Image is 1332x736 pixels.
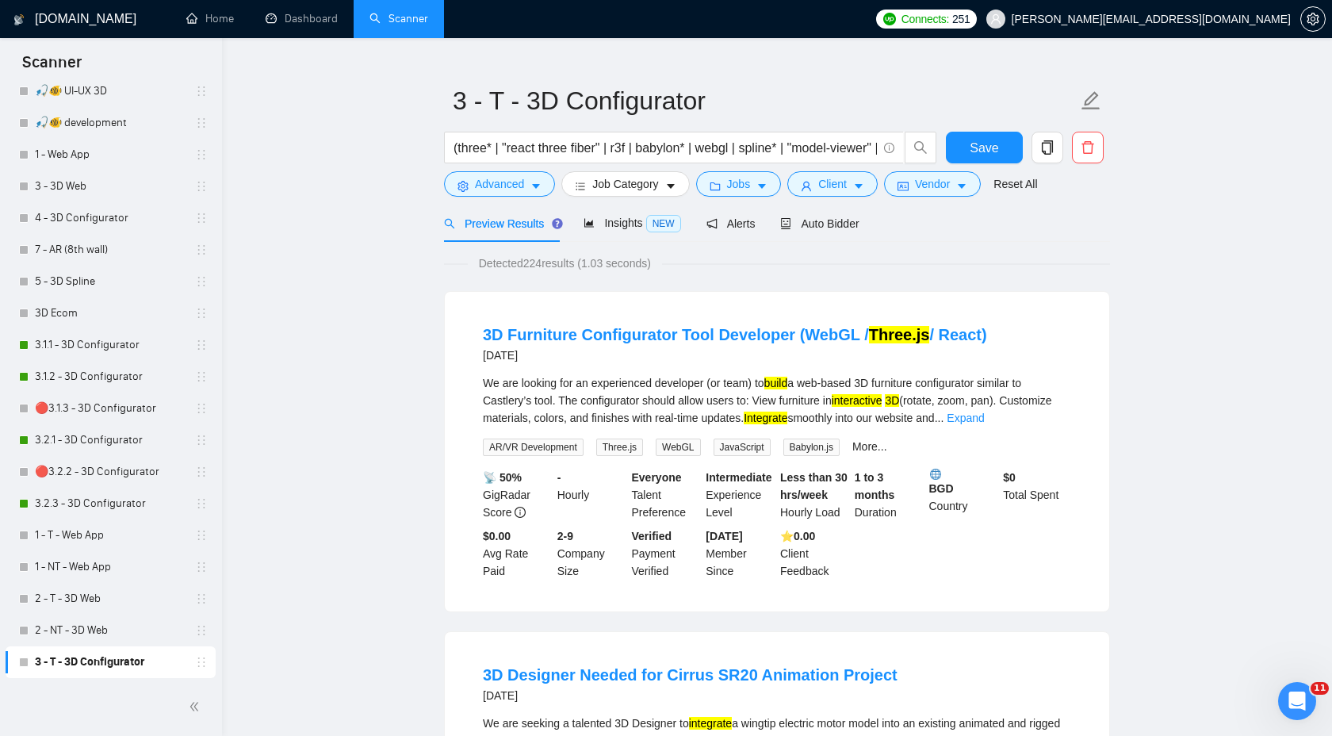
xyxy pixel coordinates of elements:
[689,717,732,730] mark: integrate
[195,339,208,351] span: holder
[885,394,899,407] mark: 3D
[832,394,882,407] mark: interactive
[35,424,186,456] a: 3.2.1 - 3D Configurator
[947,412,984,424] a: Expand
[1000,469,1074,521] div: Total Spent
[702,469,777,521] div: Experience Level
[915,175,950,193] span: Vendor
[852,469,926,521] div: Duration
[35,519,186,551] a: 1 - T - Web App
[195,497,208,510] span: holder
[35,297,186,329] a: 3D Ecom
[195,466,208,478] span: holder
[186,12,234,25] a: homeHome
[480,527,554,580] div: Avg Rate Paid
[483,374,1071,427] div: We are looking for an experienced developer (or team) to a web-based 3D furniture configurator si...
[780,217,859,230] span: Auto Bidder
[930,469,941,480] img: 🌐
[369,12,428,25] a: searchScanner
[35,583,186,615] a: 2 - T - 3D Web
[780,471,848,501] b: Less than 30 hrs/week
[444,171,555,197] button: settingAdvancedcaret-down
[195,592,208,605] span: holder
[457,180,469,192] span: setting
[898,180,909,192] span: idcard
[483,326,987,343] a: 3D Furniture Configurator Tool Developer (WebGL /Three.js/ React)
[35,615,186,646] a: 2 - NT - 3D Web
[554,469,629,521] div: Hourly
[1278,682,1316,720] iframe: Intercom live chat
[266,12,338,25] a: dashboardDashboard
[35,171,186,202] a: 3 - 3D Web
[195,529,208,542] span: holder
[714,439,771,456] span: JavaScript
[35,202,186,234] a: 4 - 3D Configurator
[869,326,930,343] mark: Three.js
[530,180,542,192] span: caret-down
[596,439,643,456] span: Three.js
[787,171,878,197] button: userClientcaret-down
[195,402,208,415] span: holder
[195,275,208,288] span: holder
[13,7,25,33] img: logo
[656,439,700,456] span: WebGL
[1072,132,1104,163] button: delete
[35,456,186,488] a: 🔴3.2.2 - 3D Configurator
[575,180,586,192] span: bars
[744,412,787,424] mark: Integrate
[710,180,721,192] span: folder
[35,329,186,361] a: 3.1.1 - 3D Configurator
[584,217,680,229] span: Insights
[35,361,186,393] a: 3.1.2 - 3D Configurator
[195,85,208,98] span: holder
[818,175,847,193] span: Client
[993,175,1037,193] a: Reset All
[764,377,788,389] mark: build
[929,469,997,495] b: BGD
[883,13,896,25] img: upwork-logo.png
[706,471,771,484] b: Intermediate
[1301,13,1325,25] span: setting
[195,656,208,669] span: holder
[780,530,815,542] b: ⭐️ 0.00
[1032,140,1062,155] span: copy
[468,255,662,272] span: Detected 224 results (1.03 seconds)
[561,171,689,197] button: barsJob Categorycaret-down
[783,439,840,456] span: Babylon.js
[706,217,756,230] span: Alerts
[35,488,186,519] a: 3.2.3 - 3D Configurator
[665,180,676,192] span: caret-down
[195,624,208,637] span: holder
[557,530,573,542] b: 2-9
[946,132,1023,163] button: Save
[852,440,887,453] a: More...
[926,469,1001,521] div: Country
[554,527,629,580] div: Company Size
[1300,13,1326,25] a: setting
[1073,140,1103,155] span: delete
[195,434,208,447] span: holder
[855,471,895,501] b: 1 to 3 months
[195,148,208,161] span: holder
[1003,471,1016,484] b: $ 0
[35,234,186,266] a: 7 - AR (8th wall)
[195,212,208,224] span: holder
[444,217,558,230] span: Preview Results
[453,81,1077,121] input: Scanner name...
[195,243,208,256] span: holder
[629,527,703,580] div: Payment Verified
[483,346,987,365] div: [DATE]
[777,469,852,521] div: Hourly Load
[550,217,565,231] div: Tooltip anchor
[35,266,186,297] a: 5 - 3D Spline
[990,13,1001,25] span: user
[901,10,949,28] span: Connects:
[629,469,703,521] div: Talent Preference
[195,180,208,193] span: holder
[853,180,864,192] span: caret-down
[884,171,981,197] button: idcardVendorcaret-down
[483,686,898,705] div: [DATE]
[777,527,852,580] div: Client Feedback
[35,646,186,678] a: 3 - T - 3D Configurator
[10,51,94,84] span: Scanner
